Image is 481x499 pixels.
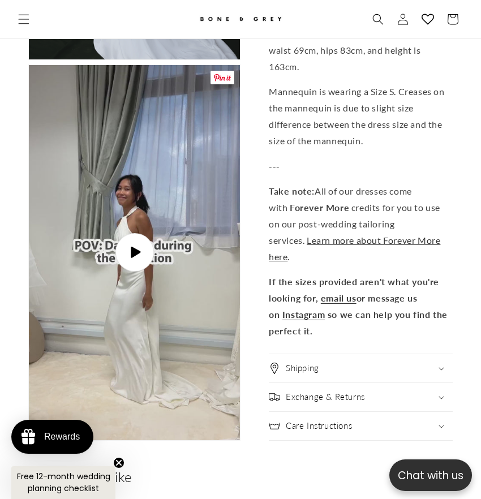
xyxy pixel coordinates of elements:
span: Mannequin is wearing a Size S. Creases on the mannequin is due to slight size difference between ... [269,87,445,146]
span: Free 12-month wedding planning checklist [17,471,110,494]
summary: Exchange & Returns [269,383,453,411]
div: Rewards [44,432,80,442]
a: email us [321,292,357,303]
b: If the sizes provided aren't what you're looking for, or message us on so we can help you find th... [269,276,448,335]
img: 819523 [57,61,153,206]
summary: Shipping [269,354,453,382]
summary: Search [366,7,390,32]
button: Close teaser [113,457,124,468]
button: Write a review [349,20,424,40]
strong: Forever More [290,202,349,213]
div: Free 12-month wedding planning checklistClose teaser [11,466,115,499]
img: Bone and Grey Bridal [198,10,283,29]
div: [PERSON_NAME] [8,212,83,224]
p: All of our dresses come with credits for you to use on our post-wedding tailoring services. . [269,184,453,265]
a: Learn more about Forever More here [269,235,440,262]
summary: Care Instructions [269,412,453,440]
h2: Exchange & Returns [286,392,365,403]
span: --- [269,161,280,171]
h2: Care Instructions [286,420,352,432]
a: Bone and Grey Bridal [180,6,302,33]
button: Open chatbox [389,459,472,491]
summary: Menu [11,7,36,32]
div: What a beautiful and elegant dress! I love the pearl details, the halter neck, and the fabric. Ma... [8,244,201,299]
h2: You may also like [28,468,453,485]
img: Melody Halter Column Wedding Dress | Bone and Grey Bridal | Minimal Affordable wedding dresses on... [29,65,240,440]
span: Ping is wearing a Size M. Her bust is 77cm, waist 69cm, hips 83cm, and height is 163cm. [269,28,445,72]
h2: Shipping [286,363,319,374]
div: [DATE] [178,212,201,224]
a: Instagram [282,309,325,320]
strong: Take note: [269,186,315,197]
p: Chat with us [389,467,472,484]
